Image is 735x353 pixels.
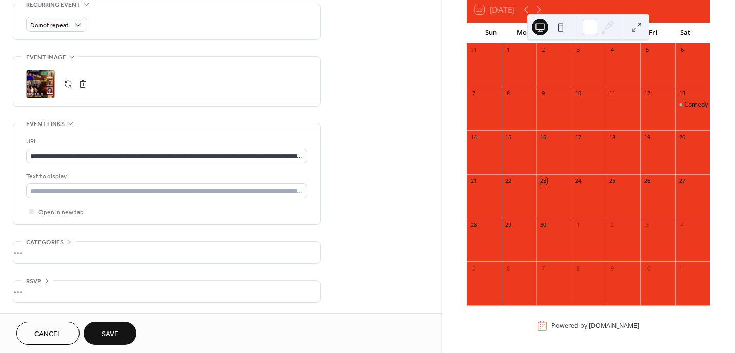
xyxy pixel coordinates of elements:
[574,177,582,185] div: 24
[589,322,639,330] a: [DOMAIN_NAME]
[574,264,582,272] div: 8
[26,136,305,147] div: URL
[678,221,686,229] div: 4
[643,90,651,97] div: 12
[539,90,547,97] div: 9
[13,242,320,263] div: •••
[574,90,582,97] div: 10
[470,264,478,272] div: 5
[34,329,62,340] span: Cancel
[102,329,118,340] span: Save
[574,46,582,54] div: 3
[470,221,478,229] div: 28
[507,23,540,43] div: Mon
[470,90,478,97] div: 7
[678,177,686,185] div: 27
[669,23,702,43] div: Sat
[678,264,686,272] div: 11
[505,264,512,272] div: 6
[551,322,639,330] div: Powered by
[574,133,582,141] div: 17
[643,133,651,141] div: 19
[609,46,617,54] div: 4
[470,46,478,54] div: 31
[675,100,710,109] div: Comedy Night in the Barrel Room!
[643,221,651,229] div: 3
[678,90,686,97] div: 13
[26,70,55,98] div: ;
[26,52,66,63] span: Event image
[678,46,686,54] div: 6
[637,23,669,43] div: Fri
[678,133,686,141] div: 20
[539,133,547,141] div: 16
[539,264,547,272] div: 7
[13,281,320,302] div: •••
[505,90,512,97] div: 8
[505,46,512,54] div: 1
[609,90,617,97] div: 11
[26,237,64,248] span: Categories
[574,221,582,229] div: 1
[26,119,65,130] span: Event links
[643,46,651,54] div: 5
[539,46,547,54] div: 2
[470,133,478,141] div: 14
[539,177,547,185] div: 23
[539,221,547,229] div: 30
[505,221,512,229] div: 29
[505,133,512,141] div: 15
[16,322,80,345] button: Cancel
[475,23,507,43] div: Sun
[609,133,617,141] div: 18
[609,177,617,185] div: 25
[609,221,617,229] div: 2
[26,171,305,182] div: Text to display
[30,19,69,31] span: Do not repeat
[643,177,651,185] div: 26
[609,264,617,272] div: 9
[84,322,136,345] button: Save
[38,207,84,218] span: Open in new tab
[643,264,651,272] div: 10
[505,177,512,185] div: 22
[470,177,478,185] div: 21
[26,276,41,287] span: RSVP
